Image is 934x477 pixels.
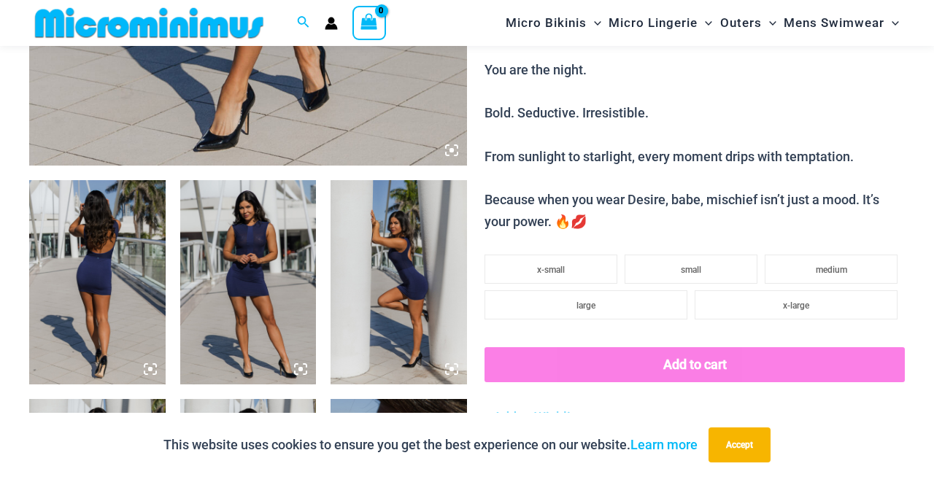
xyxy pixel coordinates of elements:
li: small [625,255,757,284]
img: Desire Me Navy 5192 Dress [331,180,467,384]
a: Search icon link [297,14,310,32]
span: Micro Lingerie [609,4,698,42]
li: x-small [485,255,617,284]
a: Micro LingerieMenu ToggleMenu Toggle [605,4,716,42]
img: MM SHOP LOGO FLAT [29,7,269,39]
span: Menu Toggle [762,4,776,42]
button: Add to cart [485,347,905,382]
p: This website uses cookies to ensure you get the best experience on our website. [163,434,698,456]
a: Mens SwimwearMenu ToggleMenu Toggle [780,4,903,42]
span: Menu Toggle [698,4,712,42]
a: Learn more [630,437,698,452]
a: Account icon link [325,17,338,30]
span: x-small [537,265,565,275]
img: Desire Me Navy 5192 Dress [29,180,166,384]
a: Micro BikinisMenu ToggleMenu Toggle [502,4,605,42]
span: Menu Toggle [884,4,899,42]
span: x-large [783,300,809,311]
button: Accept [709,427,771,462]
li: medium [765,255,898,284]
span: Add to Wishlist [493,409,582,424]
a: Add to Wishlist [485,406,582,428]
a: View Shopping Cart, empty [352,6,386,39]
nav: Site Navigation [500,2,905,44]
span: Micro Bikinis [506,4,587,42]
a: OutersMenu ToggleMenu Toggle [717,4,780,42]
span: small [681,265,701,275]
span: large [576,300,595,311]
span: Outers [720,4,762,42]
span: Mens Swimwear [784,4,884,42]
li: large [485,290,687,319]
span: medium [816,265,847,275]
img: Desire Me Navy 5192 Dress [180,180,317,384]
li: x-large [695,290,898,319]
span: Menu Toggle [587,4,601,42]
